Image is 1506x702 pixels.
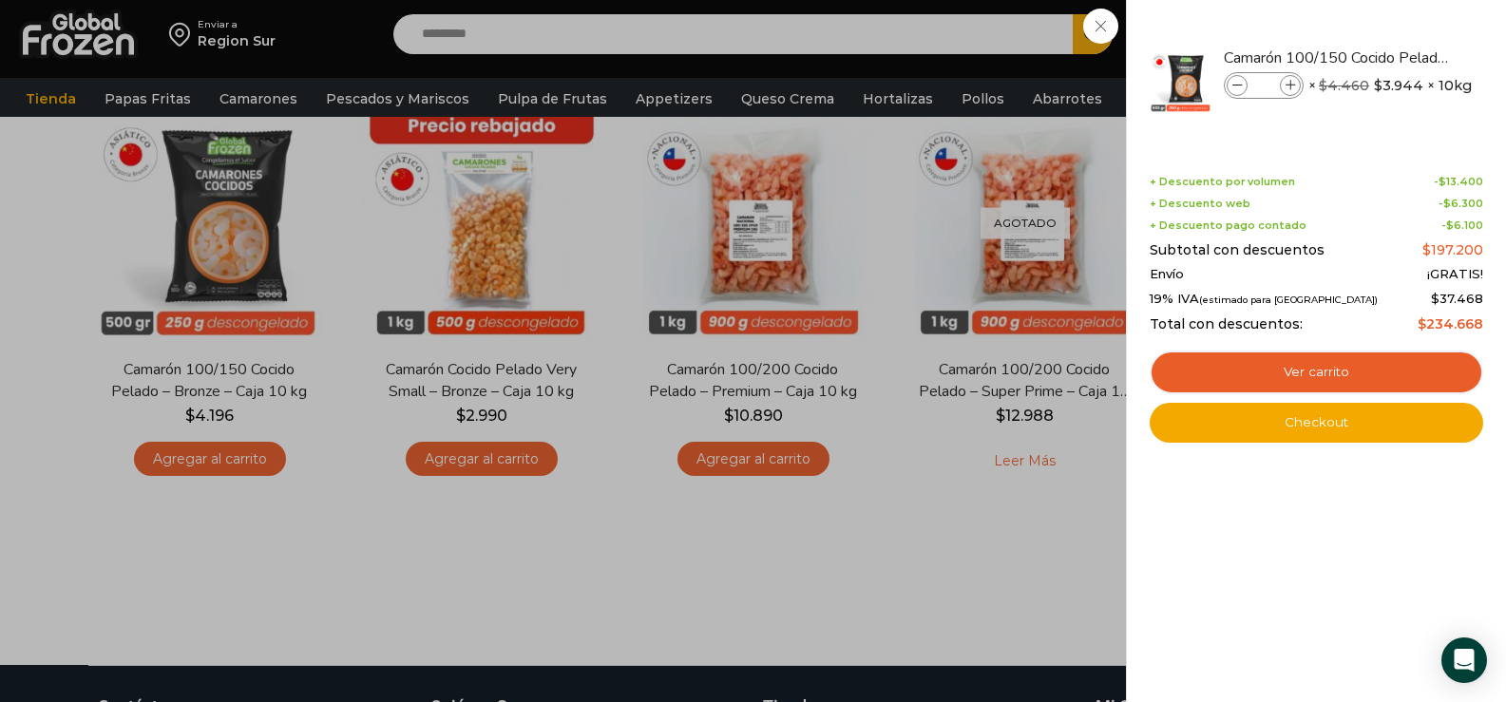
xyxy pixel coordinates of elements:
[1443,197,1483,210] bdi: 6.300
[1150,351,1483,394] a: Ver carrito
[1374,76,1423,95] bdi: 3.944
[1431,291,1439,306] span: $
[1422,241,1483,258] bdi: 197.200
[1199,294,1378,305] small: (estimado para [GEOGRAPHIC_DATA])
[1150,403,1483,443] a: Checkout
[1224,47,1450,68] a: Camarón 100/150 Cocido Pelado - Bronze - Caja 10 kg
[1150,219,1306,232] span: + Descuento pago contado
[1150,292,1378,307] span: 19% IVA
[1446,218,1454,232] span: $
[1431,291,1483,306] span: 37.468
[1439,175,1483,188] bdi: 13.400
[1443,197,1451,210] span: $
[1418,315,1483,332] bdi: 234.668
[1319,77,1369,94] bdi: 4.460
[1150,316,1303,332] span: Total con descuentos:
[1150,198,1250,210] span: + Descuento web
[1150,176,1295,188] span: + Descuento por volumen
[1249,75,1278,96] input: Product quantity
[1446,218,1483,232] bdi: 6.100
[1441,637,1487,683] div: Open Intercom Messenger
[1308,72,1472,99] span: × × 10kg
[1422,241,1431,258] span: $
[1374,76,1382,95] span: $
[1418,315,1426,332] span: $
[1439,175,1446,188] span: $
[1434,176,1483,188] span: -
[1441,219,1483,232] span: -
[1150,267,1184,282] span: Envío
[1319,77,1327,94] span: $
[1150,242,1325,258] span: Subtotal con descuentos
[1427,267,1483,282] span: ¡GRATIS!
[1439,198,1483,210] span: -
